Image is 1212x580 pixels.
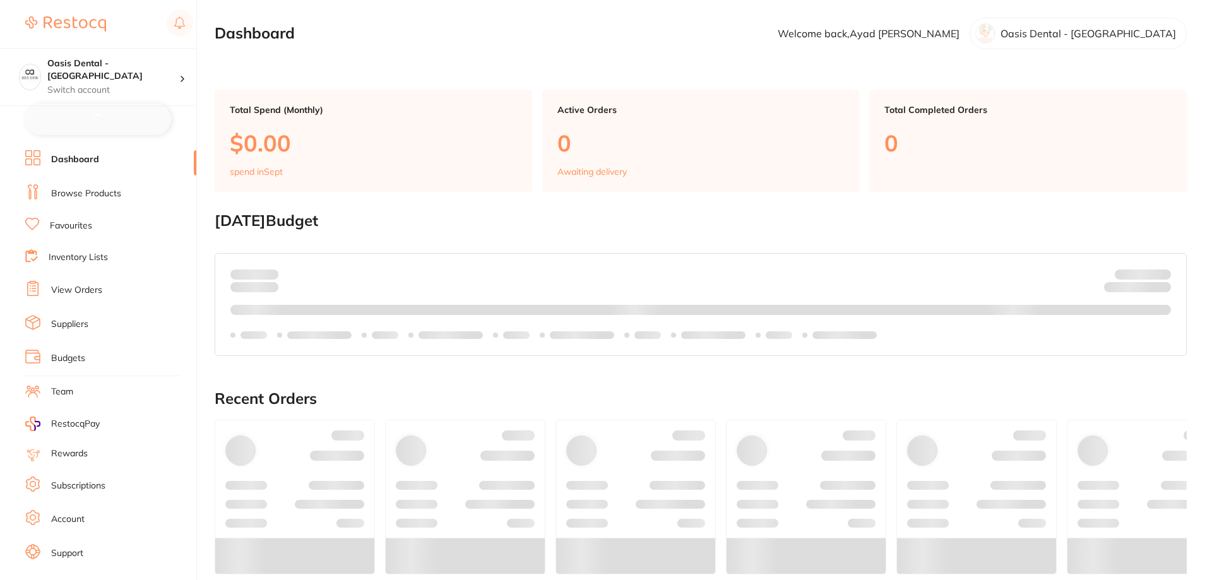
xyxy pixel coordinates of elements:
[884,130,1172,156] p: 0
[25,16,106,32] img: Restocq Logo
[287,330,352,340] p: Labels extended
[230,269,278,279] p: Spent:
[51,513,85,526] a: Account
[557,130,845,156] p: 0
[557,105,845,115] p: Active Orders
[47,57,179,82] h4: Oasis Dental - West End
[557,167,627,177] p: Awaiting delivery
[766,330,792,340] p: Labels
[1115,269,1171,279] p: Budget:
[51,386,73,398] a: Team
[51,284,102,297] a: View Orders
[778,28,959,39] p: Welcome back, Ayad [PERSON_NAME]
[51,187,121,200] a: Browse Products
[634,330,661,340] p: Labels
[51,352,85,365] a: Budgets
[419,330,483,340] p: Labels extended
[47,84,179,97] p: Switch account
[215,212,1187,230] h2: [DATE] Budget
[1001,28,1176,39] p: Oasis Dental - [GEOGRAPHIC_DATA]
[51,418,100,430] span: RestocqPay
[20,64,40,85] img: Oasis Dental - West End
[25,417,100,431] a: RestocqPay
[869,90,1187,192] a: Total Completed Orders0
[542,90,860,192] a: Active Orders0Awaiting delivery
[256,268,278,280] strong: $0.00
[1149,284,1171,295] strong: $0.00
[230,280,278,295] p: month
[503,330,530,340] p: Labels
[215,390,1187,408] h2: Recent Orders
[215,90,532,192] a: Total Spend (Monthly)$0.00spend inSept
[49,251,108,264] a: Inventory Lists
[550,330,614,340] p: Labels extended
[681,330,746,340] p: Labels extended
[50,220,92,232] a: Favourites
[25,417,40,431] img: RestocqPay
[1146,268,1171,280] strong: $NaN
[230,105,517,115] p: Total Spend (Monthly)
[230,167,283,177] p: spend in Sept
[884,105,1172,115] p: Total Completed Orders
[241,330,267,340] p: Labels
[51,153,99,166] a: Dashboard
[230,130,517,156] p: $0.00
[51,318,88,331] a: Suppliers
[1104,280,1171,295] p: Remaining:
[51,547,83,560] a: Support
[25,9,106,38] a: Restocq Logo
[372,330,398,340] p: Labels
[215,25,295,42] h2: Dashboard
[51,447,88,460] a: Rewards
[51,480,105,492] a: Subscriptions
[812,330,877,340] p: Labels extended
